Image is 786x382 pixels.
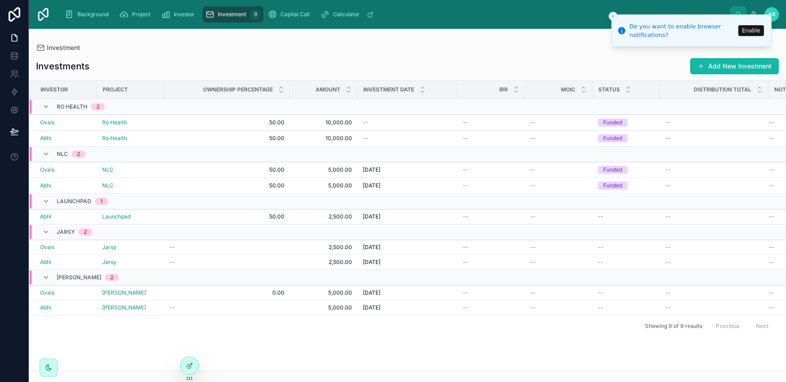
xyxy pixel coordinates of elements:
a: -- [598,213,655,220]
span: Investor [41,86,68,93]
span: 50.00 [170,135,285,142]
a: -- [530,135,587,142]
a: -- [463,119,519,126]
span: Investor [174,11,194,18]
a: Abhi [40,259,91,266]
span: [DATE] [363,259,380,266]
span: Capital Call [280,11,310,18]
a: [DATE] [363,182,452,189]
a: -- [530,166,587,173]
span: -- [598,259,603,266]
a: -- [665,259,763,266]
a: -- [530,304,587,311]
span: -- [665,135,671,142]
a: -- [665,166,763,173]
span: [PERSON_NAME] [102,289,146,296]
span: NLC [57,150,68,158]
span: Showing 9 of 9 results [645,323,702,330]
span: Amount [316,86,340,93]
a: NLC [102,182,159,189]
a: Investor [158,6,201,23]
a: 50.00 [170,213,285,220]
a: [DATE] [363,166,452,173]
span: 2,500.00 [295,244,352,251]
div: Funded [603,166,622,174]
a: Funded [598,182,655,190]
a: Abhi [40,135,91,142]
a: Ro Health [102,135,127,142]
a: Abhi [40,182,51,189]
a: -- [463,304,519,311]
span: -- [769,166,774,173]
span: -- [463,304,468,311]
span: [PERSON_NAME] [57,274,101,281]
button: Add New Investment [690,58,779,74]
span: -- [463,166,468,173]
a: 5,000.00 [295,304,352,311]
a: 5,000.00 [295,289,352,296]
span: -- [530,182,536,189]
div: Funded [603,118,622,127]
a: NLC [102,166,159,173]
span: -- [769,182,774,189]
a: -- [463,182,519,189]
span: Distribution Total [694,86,751,93]
a: [PERSON_NAME] [102,304,146,311]
span: -- [463,289,468,296]
span: -- [170,259,175,266]
span: Ovais [40,119,54,126]
a: -- [363,135,452,142]
a: -- [530,182,587,189]
span: Ownership Percentage [203,86,273,93]
span: 50.00 [170,119,285,126]
a: Ovais [40,166,54,173]
span: Ro Health [102,119,127,126]
a: -- [665,244,763,251]
a: -- [530,119,587,126]
span: -- [530,166,536,173]
a: -- [170,244,285,251]
span: Moic [561,86,575,93]
a: 2,500.00 [295,213,352,220]
span: -- [665,119,671,126]
span: Launchpad [102,213,131,220]
a: -- [530,259,587,266]
span: Ro Health [57,103,87,110]
a: -- [530,289,587,296]
span: -- [665,244,671,251]
a: Abhi [40,259,51,266]
div: scrollable content [58,5,730,24]
a: -- [363,119,452,126]
span: -- [530,259,536,266]
a: -- [665,119,763,126]
span: -- [769,135,774,142]
div: 9 [250,9,261,20]
span: -- [463,259,468,266]
span: -- [530,244,536,251]
span: Investment [218,11,246,18]
span: Project [103,86,128,93]
span: -- [665,259,671,266]
a: -- [665,304,763,311]
span: -- [170,304,175,311]
span: NLC [102,166,113,173]
a: 50.00 [170,182,285,189]
a: -- [463,289,519,296]
a: [PERSON_NAME] [102,304,159,311]
span: [DATE] [363,289,380,296]
span: -- [665,182,671,189]
span: Ovais [40,244,54,251]
a: -- [463,135,519,142]
span: -- [598,244,603,251]
span: -- [530,135,536,142]
div: 1 [100,198,103,205]
a: NLC [102,182,113,189]
span: 10,000.00 [295,135,352,142]
span: Launchpad [57,198,91,205]
span: Investment [47,43,80,52]
a: Jarsy [102,259,159,266]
